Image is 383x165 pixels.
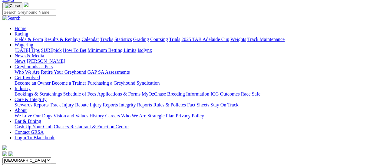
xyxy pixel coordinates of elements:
[15,135,54,140] a: Login To Blackbook
[2,9,56,15] input: Search
[210,102,238,107] a: Stay On Track
[119,102,152,107] a: Integrity Reports
[169,37,180,42] a: Trials
[15,48,381,53] div: Wagering
[41,69,86,75] a: Retire Your Greyhound
[15,124,381,130] div: Bar & Dining
[8,151,13,156] img: twitter.svg
[150,37,168,42] a: Coursing
[15,102,48,107] a: Stewards Reports
[2,151,7,156] img: facebook.svg
[137,48,152,53] a: Isolynx
[15,80,51,86] a: Become an Owner
[81,37,99,42] a: Calendar
[167,91,209,96] a: Breeding Information
[176,113,204,118] a: Privacy Policy
[24,2,28,7] img: logo-grsa-white.png
[15,91,381,97] div: Industry
[147,113,174,118] a: Strategic Plan
[15,64,53,69] a: Greyhounds as Pets
[41,48,61,53] a: SUREpick
[63,48,87,53] a: How To Bet
[181,37,229,42] a: 2025 TAB Adelaide Cup
[210,91,239,96] a: ICG Outcomes
[5,3,20,8] img: Close
[15,80,381,86] div: Get Involved
[90,102,118,107] a: Injury Reports
[241,91,260,96] a: Race Safe
[15,130,44,135] a: Contact GRSA
[187,102,209,107] a: Fact Sheets
[87,69,130,75] a: GAP SA Assessments
[105,113,120,118] a: Careers
[100,37,113,42] a: Tracks
[15,86,31,91] a: Industry
[15,53,44,58] a: News & Media
[15,31,28,36] a: Racing
[2,15,21,21] img: Search
[142,91,166,96] a: MyOzChase
[44,37,80,42] a: Results & Replays
[15,124,52,129] a: Cash Up Your Club
[15,69,40,75] a: Who We Are
[121,113,146,118] a: Who We Are
[63,91,96,96] a: Schedule of Fees
[97,91,140,96] a: Applications & Forms
[153,102,186,107] a: Rules & Policies
[15,59,25,64] a: News
[15,59,381,64] div: News & Media
[15,119,41,124] a: Bar & Dining
[15,37,381,42] div: Racing
[2,145,7,150] img: logo-grsa-white.png
[15,113,381,119] div: About
[230,37,246,42] a: Weights
[52,80,86,86] a: Become a Trainer
[87,48,136,53] a: Minimum Betting Limits
[15,42,33,47] a: Wagering
[15,102,381,108] div: Care & Integrity
[15,91,62,96] a: Bookings & Scratchings
[15,75,40,80] a: Get Involved
[15,69,381,75] div: Greyhounds as Pets
[50,102,88,107] a: Track Injury Rebate
[15,37,43,42] a: Fields & Form
[15,97,47,102] a: Care & Integrity
[15,108,27,113] a: About
[53,113,88,118] a: Vision and Values
[15,26,26,31] a: Home
[15,48,40,53] a: [DATE] Tips
[54,124,128,129] a: Chasers Restaurant & Function Centre
[2,2,22,9] button: Toggle navigation
[87,80,135,86] a: Purchasing a Greyhound
[137,80,160,86] a: Syndication
[114,37,132,42] a: Statistics
[27,59,65,64] a: [PERSON_NAME]
[89,113,104,118] a: History
[247,37,285,42] a: Track Maintenance
[133,37,149,42] a: Grading
[15,113,52,118] a: We Love Our Dogs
